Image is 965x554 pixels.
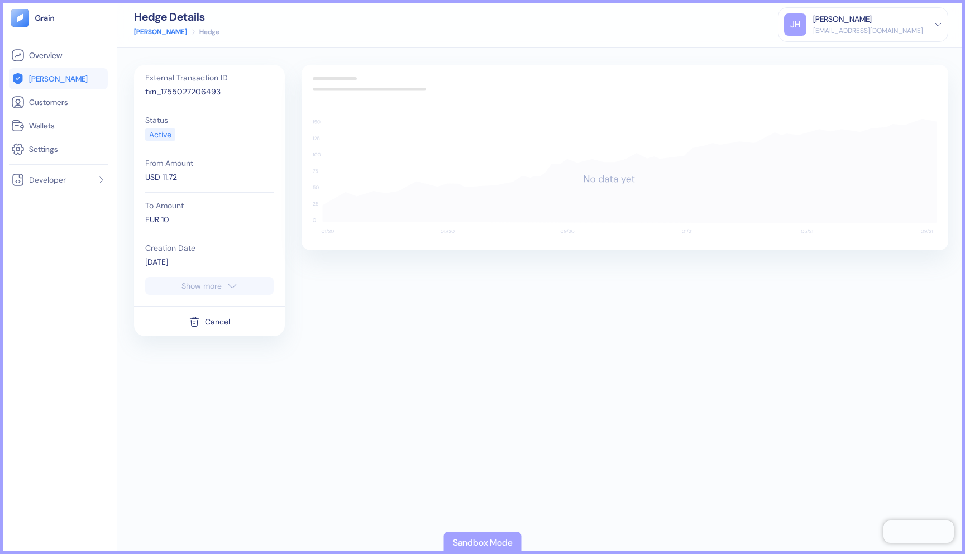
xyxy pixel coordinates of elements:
a: Overview [11,49,106,62]
div: [EMAIL_ADDRESS][DOMAIN_NAME] [813,26,923,36]
div: Show more [181,282,222,290]
a: Settings [11,142,106,156]
span: Developer [29,174,66,185]
button: Cancel [189,311,230,332]
div: To Amount [145,202,274,209]
div: USD 11.72 [145,171,274,183]
div: EUR 10 [145,214,274,226]
a: Wallets [11,119,106,132]
div: From Amount [145,159,274,167]
div: Sandbox Mode [453,536,513,550]
button: Show more [145,277,274,295]
div: Cancel [205,318,230,326]
span: Customers [29,97,68,108]
div: JH [784,13,806,36]
div: Hedge Details [134,11,219,22]
div: Creation Date [145,244,274,252]
span: [PERSON_NAME] [29,73,88,84]
div: Status [145,116,274,124]
span: Wallets [29,120,55,131]
img: logo [35,14,55,22]
span: Settings [29,144,58,155]
a: [PERSON_NAME] [11,72,106,85]
div: [PERSON_NAME] [813,13,872,25]
span: Overview [29,50,62,61]
div: External Transaction ID [145,74,274,82]
img: logo-tablet-V2.svg [11,9,29,27]
a: [PERSON_NAME] [134,27,187,37]
div: Active [149,129,171,141]
a: Customers [11,95,106,109]
div: [DATE] [145,256,274,268]
div: txn_1755027206493 [145,86,274,98]
iframe: Chatra live chat [883,520,954,543]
